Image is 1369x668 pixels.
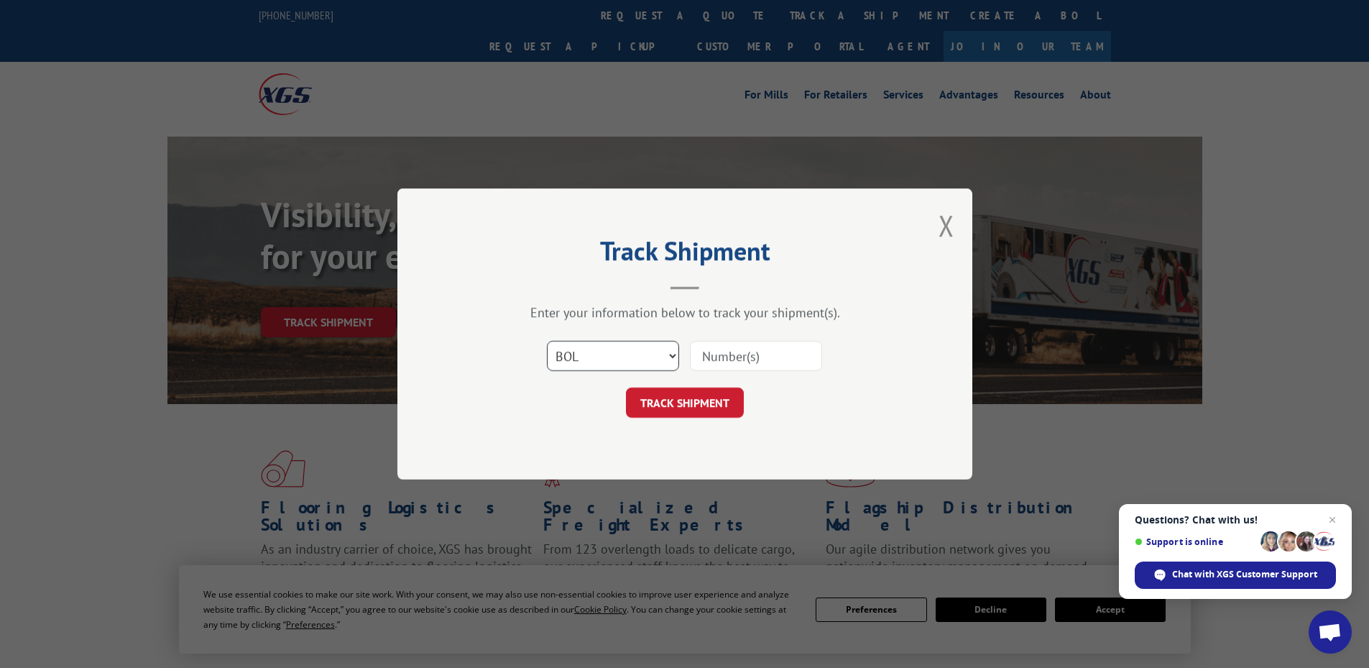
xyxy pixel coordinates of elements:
[626,388,744,418] button: TRACK SHIPMENT
[469,241,900,268] h2: Track Shipment
[939,206,954,244] button: Close modal
[469,304,900,321] div: Enter your information below to track your shipment(s).
[1135,562,1336,589] div: Chat with XGS Customer Support
[1324,511,1341,529] span: Close chat
[1135,536,1255,547] span: Support is online
[690,341,822,371] input: Number(s)
[1172,568,1317,581] span: Chat with XGS Customer Support
[1309,610,1352,654] div: Open chat
[1135,514,1336,526] span: Questions? Chat with us!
